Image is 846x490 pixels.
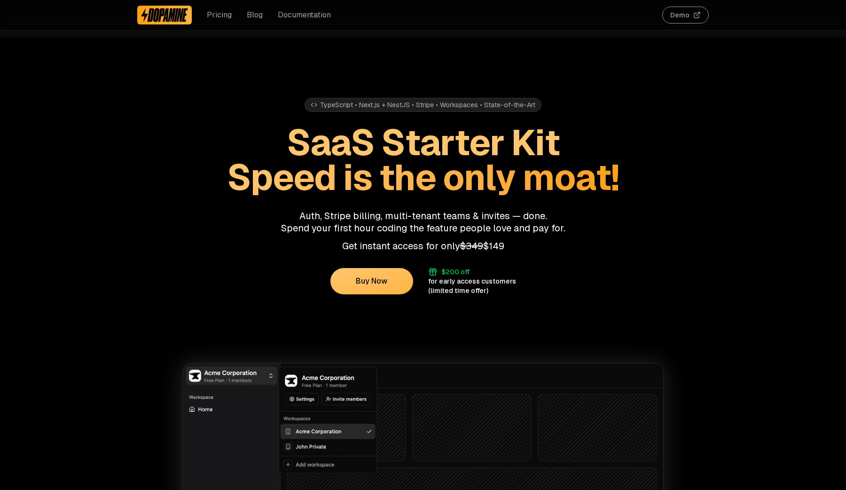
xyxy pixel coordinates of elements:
[287,119,559,166] span: SaaS Starter Kit
[330,268,413,294] button: Buy Now
[662,7,709,24] button: Demo
[207,9,232,21] a: Pricing
[137,240,709,252] p: Get instant access for only $149
[460,240,483,252] span: $349
[247,9,263,21] a: Blog
[428,277,516,286] div: for early access customers
[278,9,331,21] a: Documentation
[141,8,188,23] img: Dopamine
[137,210,709,234] p: Auth, Stripe billing, multi-tenant teams & invites — done. Spend your first hour coding the featu...
[137,6,192,24] a: Dopamine
[227,154,619,200] span: Speed is the only moat!
[428,286,488,295] div: (limited time offer)
[441,267,470,277] div: $200 off
[305,98,541,112] div: TypeScript • Next.js + NestJS • Stripe • Workspaces • State-of-the-Art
